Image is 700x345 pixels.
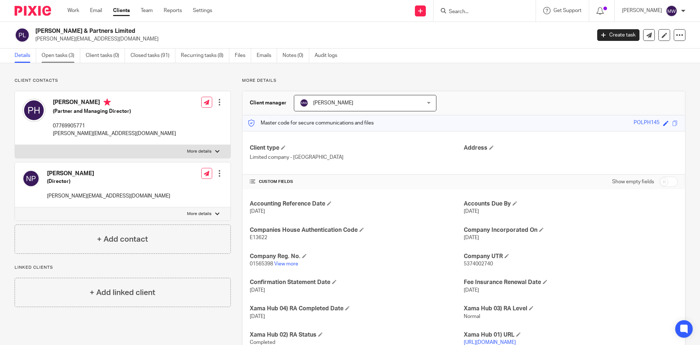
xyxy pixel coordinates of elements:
[464,226,678,234] h4: Company Incorporated On
[22,99,46,122] img: svg%3E
[464,144,678,152] h4: Address
[250,154,464,161] p: Limited company - [GEOGRAPHIC_DATA]
[283,49,309,63] a: Notes (0)
[53,122,176,130] p: 07769905771
[464,209,479,214] span: [DATE]
[15,27,30,43] img: svg%3E
[448,9,514,15] input: Search
[97,234,148,245] h4: + Add contact
[597,29,639,41] a: Create task
[464,314,480,319] span: Normal
[250,253,464,260] h4: Company Reg. No.
[35,27,476,35] h2: [PERSON_NAME] & Partners Limited
[257,49,277,63] a: Emails
[634,119,660,127] div: POLPH145
[250,209,265,214] span: [DATE]
[553,8,582,13] span: Get Support
[250,279,464,286] h4: Confirmation Statement Date
[15,78,231,84] p: Client contacts
[181,49,229,63] a: Recurring tasks (8)
[67,7,79,14] a: Work
[250,288,265,293] span: [DATE]
[666,5,677,17] img: svg%3E
[15,6,51,16] img: Pixie
[235,49,251,63] a: Files
[53,130,176,137] p: [PERSON_NAME][EMAIL_ADDRESS][DOMAIN_NAME]
[464,261,493,267] span: 5374002740
[15,49,36,63] a: Details
[22,170,40,187] img: svg%3E
[164,7,182,14] a: Reports
[250,261,273,267] span: 01565398
[242,78,685,84] p: More details
[250,331,464,339] h4: Xama Hub 02) RA Status
[464,305,678,313] h4: Xama Hub 03) RA Level
[250,314,265,319] span: [DATE]
[464,200,678,208] h4: Accounts Due By
[113,7,130,14] a: Clients
[104,99,111,106] i: Primary
[141,7,153,14] a: Team
[90,7,102,14] a: Email
[250,144,464,152] h4: Client type
[193,7,212,14] a: Settings
[250,99,287,107] h3: Client manager
[464,288,479,293] span: [DATE]
[464,279,678,286] h4: Fee Insurance Renewal Date
[612,178,654,185] label: Show empty fields
[250,235,267,240] span: E13622
[250,200,464,208] h4: Accounting Reference Date
[15,265,231,271] p: Linked clients
[187,149,211,154] p: More details
[47,178,170,185] h5: (Director)
[250,305,464,313] h4: Xama Hub 04) RA Completed Date
[250,340,275,345] span: Completed
[35,35,586,43] p: [PERSON_NAME][EMAIL_ADDRESS][DOMAIN_NAME]
[250,226,464,234] h4: Companies House Authentication Code
[42,49,80,63] a: Open tasks (3)
[274,261,298,267] a: View more
[464,253,678,260] h4: Company UTR
[315,49,343,63] a: Audit logs
[250,179,464,185] h4: CUSTOM FIELDS
[464,331,678,339] h4: Xama Hub 01) URL
[464,340,516,345] a: [URL][DOMAIN_NAME]
[90,287,155,298] h4: + Add linked client
[53,108,176,115] h5: (Partner and Managing Director)
[47,192,170,200] p: [PERSON_NAME][EMAIL_ADDRESS][DOMAIN_NAME]
[53,99,176,108] h4: [PERSON_NAME]
[622,7,662,14] p: [PERSON_NAME]
[47,170,170,177] h4: [PERSON_NAME]
[313,100,353,106] span: [PERSON_NAME]
[187,211,211,217] p: More details
[248,119,374,127] p: Master code for secure communications and files
[131,49,175,63] a: Closed tasks (91)
[464,235,479,240] span: [DATE]
[86,49,125,63] a: Client tasks (0)
[300,99,308,107] img: svg%3E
